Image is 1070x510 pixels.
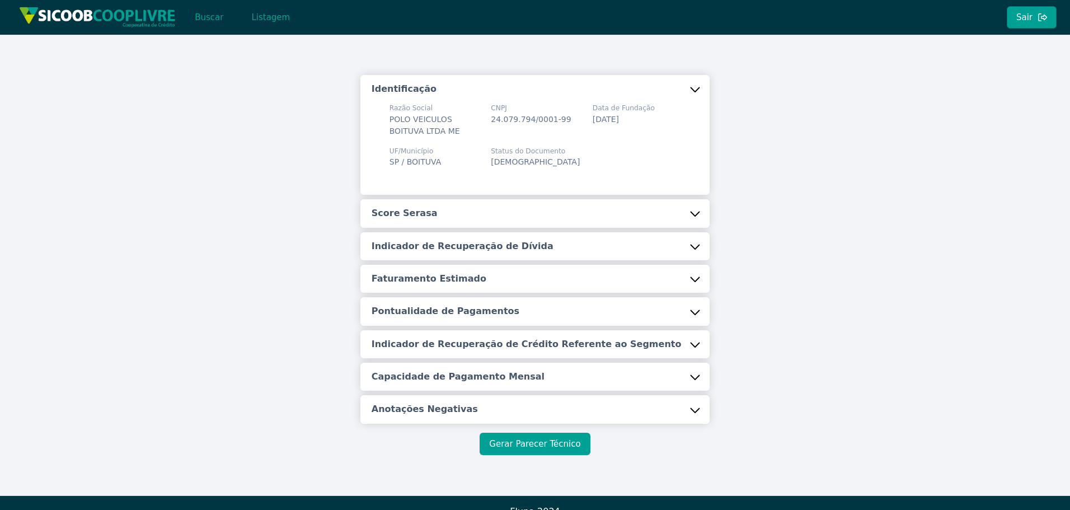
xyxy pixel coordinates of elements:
[389,115,460,135] span: POLO VEICULOS BOITUVA LTDA ME
[389,146,442,156] span: UF/Município
[491,115,571,124] span: 24.079.794/0001-99
[360,75,710,103] button: Identificação
[593,103,655,113] span: Data de Fundação
[491,103,571,113] span: CNPJ
[491,157,580,166] span: [DEMOGRAPHIC_DATA]
[185,6,233,29] button: Buscar
[372,305,519,317] h5: Pontualidade de Pagamentos
[1007,6,1057,29] button: Sair
[360,265,710,293] button: Faturamento Estimado
[372,83,437,95] h5: Identificação
[360,297,710,325] button: Pontualidade de Pagamentos
[360,199,710,227] button: Score Serasa
[372,273,486,285] h5: Faturamento Estimado
[372,403,478,415] h5: Anotações Negativas
[389,157,442,166] span: SP / BOITUVA
[372,207,438,219] h5: Score Serasa
[372,338,682,350] h5: Indicador de Recuperação de Crédito Referente ao Segmento
[593,115,619,124] span: [DATE]
[360,330,710,358] button: Indicador de Recuperação de Crédito Referente ao Segmento
[360,395,710,423] button: Anotações Negativas
[372,240,553,252] h5: Indicador de Recuperação de Dívida
[372,371,545,383] h5: Capacidade de Pagamento Mensal
[242,6,299,29] button: Listagem
[360,232,710,260] button: Indicador de Recuperação de Dívida
[389,103,477,113] span: Razão Social
[19,7,176,27] img: img/sicoob_cooplivre.png
[491,146,580,156] span: Status do Documento
[480,433,590,455] button: Gerar Parecer Técnico
[360,363,710,391] button: Capacidade de Pagamento Mensal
